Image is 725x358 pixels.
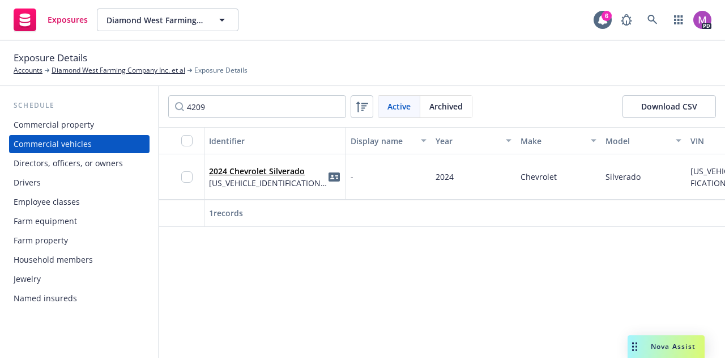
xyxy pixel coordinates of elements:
span: Nova Assist [651,342,696,351]
button: Diamond West Farming Company Inc. et al [97,9,238,31]
button: Identifier [204,127,346,154]
span: Archived [429,100,463,112]
input: Toggle Row Selected [181,171,193,183]
div: Model [605,135,669,147]
span: Diamond West Farming Company Inc. et al [106,14,204,26]
span: Exposures [48,15,88,24]
button: Make [516,127,601,154]
input: Filter by keyword... [168,95,346,118]
span: Exposure Details [14,50,87,65]
div: Commercial property [14,116,94,134]
a: Farm equipment [9,212,150,230]
div: Identifier [209,135,341,147]
div: Directors, officers, or owners [14,154,123,172]
div: Farm equipment [14,212,77,230]
div: Jewelry [14,270,41,288]
span: Active [387,100,411,112]
a: Household members [9,251,150,269]
div: Year [436,135,499,147]
img: photo [693,11,711,29]
span: - [351,171,353,183]
a: Farm property [9,231,150,250]
span: Chevrolet [521,171,557,182]
span: [US_VEHICLE_IDENTIFICATION_NUMBER] [209,177,327,189]
div: Commercial vehicles [14,135,92,153]
button: Model [601,127,686,154]
a: 2024 Chevrolet Silverado [209,166,305,176]
div: Drivers [14,174,41,192]
a: Search [641,9,664,31]
a: Accounts [14,65,42,75]
div: Schedule [9,100,150,111]
a: Named insureds [9,289,150,308]
a: Switch app [667,9,690,31]
span: Exposure Details [194,65,248,75]
div: Drag to move [628,335,642,358]
a: Directors, officers, or owners [9,154,150,172]
span: Silverado [605,171,641,182]
div: Farm property [14,231,68,250]
span: 2024 Chevrolet Silverado [209,165,327,177]
div: Household members [14,251,93,269]
div: Display name [351,135,414,147]
a: Employee classes [9,193,150,211]
a: Commercial property [9,116,150,134]
a: idCard [327,170,341,184]
button: Display name [346,127,431,154]
a: Drivers [9,174,150,192]
a: Report a Bug [615,9,638,31]
span: 1 records [209,208,243,218]
button: Year [431,127,516,154]
button: Download CSV [622,95,716,118]
a: Exposures [9,4,92,36]
div: Employee classes [14,193,80,211]
a: Commercial vehicles [9,135,150,153]
span: 2024 [436,171,454,182]
input: Select all [181,135,193,146]
a: Jewelry [9,270,150,288]
button: Nova Assist [628,335,705,358]
div: 6 [602,11,612,21]
div: Named insureds [14,289,77,308]
div: Make [521,135,584,147]
a: Diamond West Farming Company Inc. et al [52,65,185,75]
